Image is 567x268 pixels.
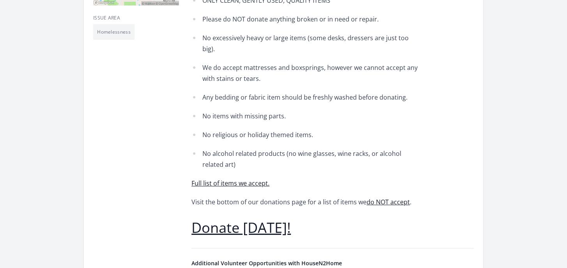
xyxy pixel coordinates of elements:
p: No alcohol related products (no wine glasses, wine racks, or alcohol related art) [202,148,420,170]
p: No items with missing parts. [202,111,420,121]
h4: Additional Volunteer Opportunities with HouseN2Home [191,259,474,267]
p: No religious or holiday themed items. [202,129,420,140]
h3: Issue area [93,15,179,21]
a: Donate [DATE]! [191,218,291,237]
a: do NOT accept [367,198,410,206]
p: No excessively heavy or large items (some desks, dressers are just too big). [202,32,420,54]
p: Please do NOT donate anything broken or in need or repair. [202,14,420,25]
li: Homelessness [93,24,135,40]
p: We do accept mattresses and boxsprings, however we cannot accept any with stains or tears. [202,62,420,84]
a: Full list of items we accept. [191,179,269,188]
p: Visit the bottom of our donations page for a list of items we . [191,197,420,207]
p: Any bedding or fabric item should be freshly washed before donating. [202,92,420,103]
